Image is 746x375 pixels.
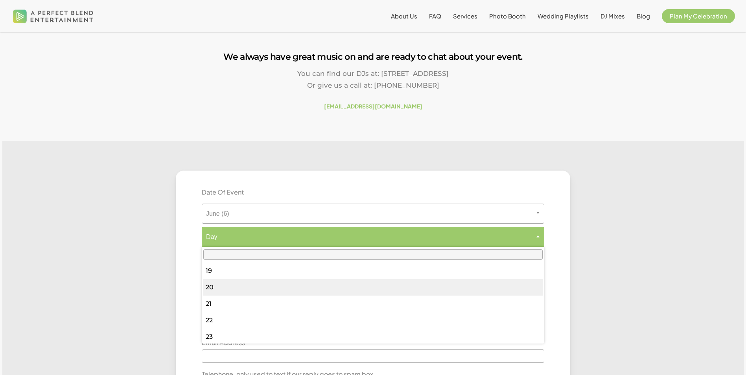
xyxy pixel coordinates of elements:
[600,12,625,20] span: DJ Mixes
[2,50,744,64] h3: We always have great music on and are ready to chat about your event.
[429,13,441,19] a: FAQ
[307,81,439,89] span: Or give us a call at: [PHONE_NUMBER]
[391,13,417,19] a: About Us
[202,204,544,224] span: June (6)
[203,279,543,296] li: 20
[203,329,543,345] li: 23
[637,13,650,19] a: Blog
[429,12,441,20] span: FAQ
[196,307,239,316] label: Last Name
[196,338,251,347] label: Email Address
[538,12,589,20] span: Wedding Playlists
[203,263,543,279] li: 19
[202,210,544,217] span: June (6)
[11,3,96,29] img: A Perfect Blend Entertainment
[202,233,544,241] span: Day
[453,13,477,19] a: Services
[391,12,417,20] span: About Us
[196,275,240,285] label: First Name
[453,12,477,20] span: Services
[297,70,449,77] span: You can find our DJs at: [STREET_ADDRESS]
[600,13,625,19] a: DJ Mixes
[670,12,727,20] span: Plan My Celebration
[538,13,589,19] a: Wedding Playlists
[662,13,735,19] a: Plan My Celebration
[203,312,543,329] li: 22
[196,187,250,197] label: Date Of Event
[489,12,526,20] span: Photo Booth
[637,12,650,20] span: Blog
[202,227,544,247] span: Day
[324,103,422,110] a: [EMAIL_ADDRESS][DOMAIN_NAME]
[489,13,526,19] a: Photo Booth
[203,296,543,312] li: 21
